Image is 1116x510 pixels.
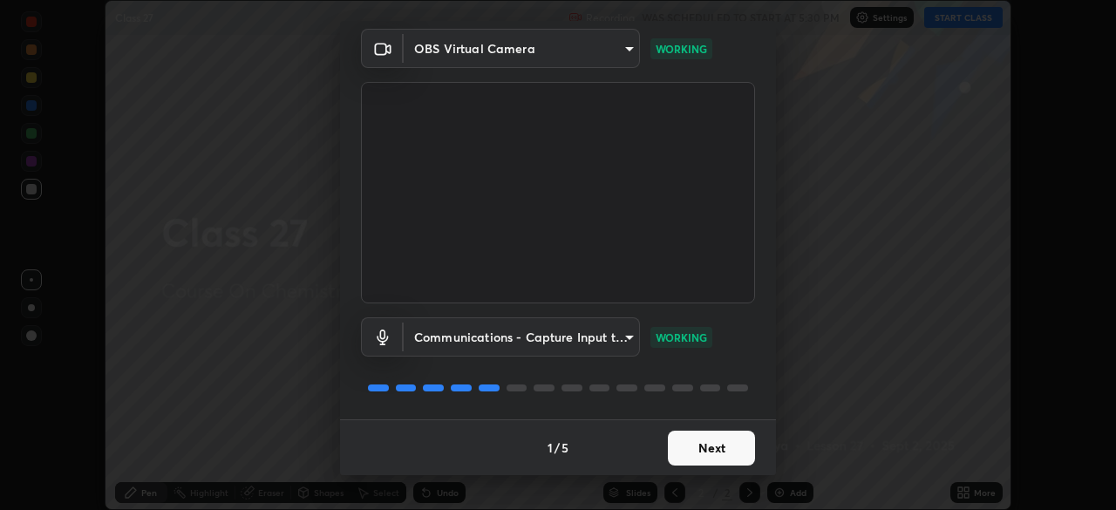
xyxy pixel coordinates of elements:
h4: 5 [561,439,568,457]
div: OBS Virtual Camera [404,317,640,357]
div: OBS Virtual Camera [404,29,640,68]
p: WORKING [656,41,707,57]
h4: 1 [548,439,553,457]
p: WORKING [656,330,707,345]
h4: / [555,439,560,457]
button: Next [668,431,755,466]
